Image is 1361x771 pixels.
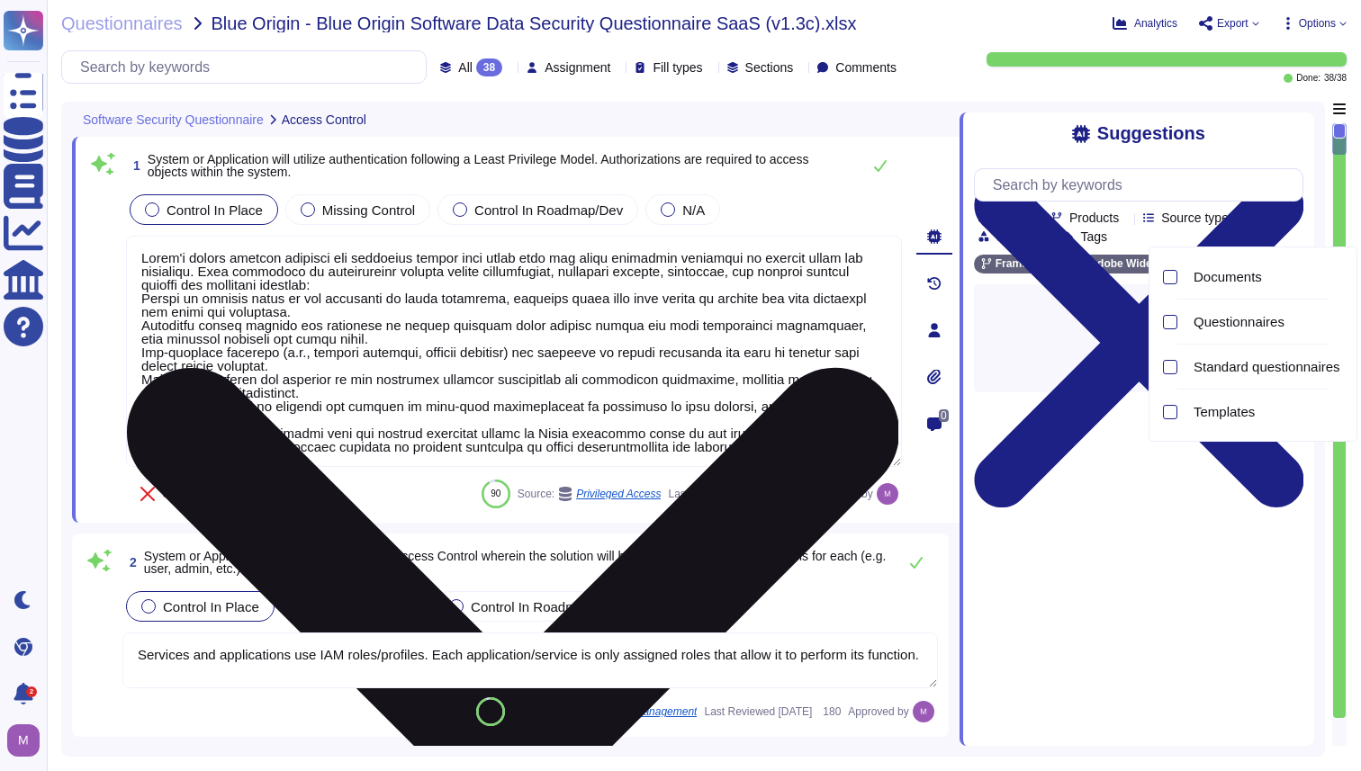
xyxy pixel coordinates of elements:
[1194,314,1340,330] div: Questionnaires
[1194,269,1340,285] div: Documents
[485,706,495,716] span: 93
[1194,404,1340,420] div: Templates
[1194,269,1262,285] span: Documents
[61,14,183,32] span: Questionnaires
[984,169,1302,201] input: Search by keywords
[126,159,140,172] span: 1
[1186,346,1347,387] div: Standard questionnaires
[1296,74,1320,83] span: Done:
[1299,18,1336,29] span: Options
[913,701,934,722] img: user
[1217,18,1248,29] span: Export
[1194,314,1284,330] span: Questionnaires
[653,61,702,74] span: Fill types
[1194,404,1255,420] span: Templates
[4,721,52,760] button: user
[83,113,264,126] span: Software Security Questionnaire
[682,202,705,218] span: N/A
[122,556,137,569] span: 2
[26,686,37,697] div: 2
[122,632,938,688] textarea: Services and applications use IAM roles/profiles. Each application/service is only assigned roles...
[1113,16,1177,31] button: Analytics
[167,202,263,218] span: Control In Place
[7,724,40,757] img: user
[476,58,502,76] div: 38
[1134,18,1177,29] span: Analytics
[126,236,902,467] textarea: Lorem'i dolors ametcon adipisci eli seddoeius tempor inci utlab etdo mag aliqu enimadmin veniamqu...
[71,51,426,83] input: Search by keywords
[1186,391,1347,432] div: Templates
[545,61,610,74] span: Assignment
[474,202,623,218] span: Control In Roadmap/Dev
[1186,256,1347,297] div: Documents
[212,14,857,32] span: Blue Origin - Blue Origin Software Data Security Questionnaire SaaS (v1.3c).xlsx
[1194,359,1340,375] span: Standard questionnaires
[939,409,949,422] span: 0
[745,61,794,74] span: Sections
[458,61,473,74] span: All
[282,113,366,126] span: Access Control
[877,483,898,505] img: user
[1324,74,1347,83] span: 38 / 38
[148,152,809,179] span: System or Application will utilize authentication following a Least Privilege Model. Authorizatio...
[835,61,897,74] span: Comments
[1186,301,1347,342] div: Questionnaires
[491,489,500,498] span: 90
[322,202,415,218] span: Missing Control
